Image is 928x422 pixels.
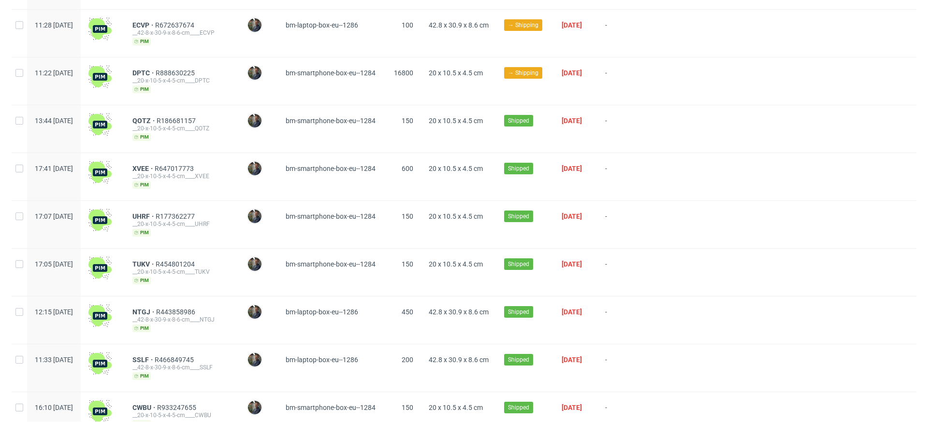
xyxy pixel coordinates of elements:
span: pim [132,324,151,332]
span: - [605,212,640,237]
span: 11:22 [DATE] [35,69,73,77]
a: R933247655 [157,404,198,411]
span: - [605,308,640,332]
span: 42.8 x 30.9 x 8.6 cm [429,21,489,29]
span: Shipped [508,116,529,125]
a: R443858986 [156,308,197,316]
img: wHgJFi1I6lmhQAAAABJRU5ErkJggg== [88,352,112,375]
span: → Shipping [508,21,538,29]
span: bm-smartphone-box-eu--1284 [286,260,376,268]
div: __20-x-10-5-x-4-5-cm____QOTZ [132,125,232,132]
span: bm-laptop-box-eu--1286 [286,21,358,29]
span: bm-laptop-box-eu--1286 [286,356,358,364]
span: [DATE] [562,212,582,220]
span: pim [132,181,151,189]
span: CWBU [132,404,157,411]
a: ECVP [132,21,155,29]
span: pim [132,277,151,284]
img: wHgJFi1I6lmhQAAAABJRU5ErkJggg== [88,113,112,136]
span: Shipped [508,212,529,221]
span: [DATE] [562,356,582,364]
img: Maciej Sobola [248,401,261,414]
div: __20-x-10-5-x-4-5-cm____UHRF [132,220,232,228]
img: Maciej Sobola [248,18,261,32]
span: bm-laptop-box-eu--1286 [286,308,358,316]
span: pim [132,38,151,45]
span: 20 x 10.5 x 4.5 cm [429,117,483,125]
span: 20 x 10.5 x 4.5 cm [429,165,483,172]
span: Shipped [508,164,529,173]
a: R888630225 [156,69,197,77]
img: Maciej Sobola [248,162,261,175]
span: 450 [402,308,413,316]
span: 11:28 [DATE] [35,21,73,29]
span: 150 [402,212,413,220]
a: DPTC [132,69,156,77]
div: __20-x-10-5-x-4-5-cm____TUKV [132,268,232,276]
span: 17:05 [DATE] [35,260,73,268]
a: R672637674 [155,21,196,29]
span: 17:07 [DATE] [35,212,73,220]
span: [DATE] [562,404,582,411]
span: bm-smartphone-box-eu--1284 [286,404,376,411]
span: Shipped [508,403,529,412]
span: 13:44 [DATE] [35,117,73,125]
span: 20 x 10.5 x 4.5 cm [429,404,483,411]
img: Maciej Sobola [248,210,261,223]
span: → Shipping [508,69,538,77]
div: __20-x-10-5-x-4-5-cm____DPTC [132,77,232,84]
span: [DATE] [562,165,582,172]
img: wHgJFi1I6lmhQAAAABJRU5ErkJggg== [88,65,112,88]
span: 150 [402,260,413,268]
img: Maciej Sobola [248,305,261,319]
span: - [605,260,640,284]
span: Shipped [508,308,529,316]
img: wHgJFi1I6lmhQAAAABJRU5ErkJggg== [88,256,112,280]
span: pim [132,85,151,93]
span: 100 [402,21,413,29]
span: 11:33 [DATE] [35,356,73,364]
span: 42.8 x 30.9 x 8.6 cm [429,356,489,364]
span: bm-smartphone-box-eu--1284 [286,117,376,125]
span: 150 [402,404,413,411]
span: 20 x 10.5 x 4.5 cm [429,212,483,220]
a: UHRF [132,212,156,220]
span: 20 x 10.5 x 4.5 cm [429,260,483,268]
span: 20 x 10.5 x 4.5 cm [429,69,483,77]
span: bm-smartphone-box-eu--1284 [286,69,376,77]
img: Maciej Sobola [248,353,261,366]
div: __20-x-10-5-x-4-5-cm____CWBU [132,411,232,419]
span: NTGJ [132,308,156,316]
div: __20-x-10-5-x-4-5-cm____XVEE [132,172,232,180]
a: TUKV [132,260,156,268]
a: R186681157 [157,117,198,125]
a: SSLF [132,356,155,364]
span: - [605,165,640,189]
span: 16:10 [DATE] [35,404,73,411]
span: 200 [402,356,413,364]
img: Maciej Sobola [248,257,261,271]
span: bm-smartphone-box-eu--1284 [286,165,376,172]
img: wHgJFi1I6lmhQAAAABJRU5ErkJggg== [88,161,112,184]
span: - [605,21,640,45]
a: XVEE [132,165,155,172]
a: R454801204 [156,260,197,268]
span: 12:15 [DATE] [35,308,73,316]
img: wHgJFi1I6lmhQAAAABJRU5ErkJggg== [88,304,112,327]
span: 150 [402,117,413,125]
div: __42-8-x-30-9-x-8-6-cm____SSLF [132,364,232,371]
a: R647017773 [155,165,196,172]
span: [DATE] [562,117,582,125]
span: QOTZ [132,117,157,125]
span: - [605,356,640,380]
span: - [605,117,640,141]
span: pim [132,372,151,380]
